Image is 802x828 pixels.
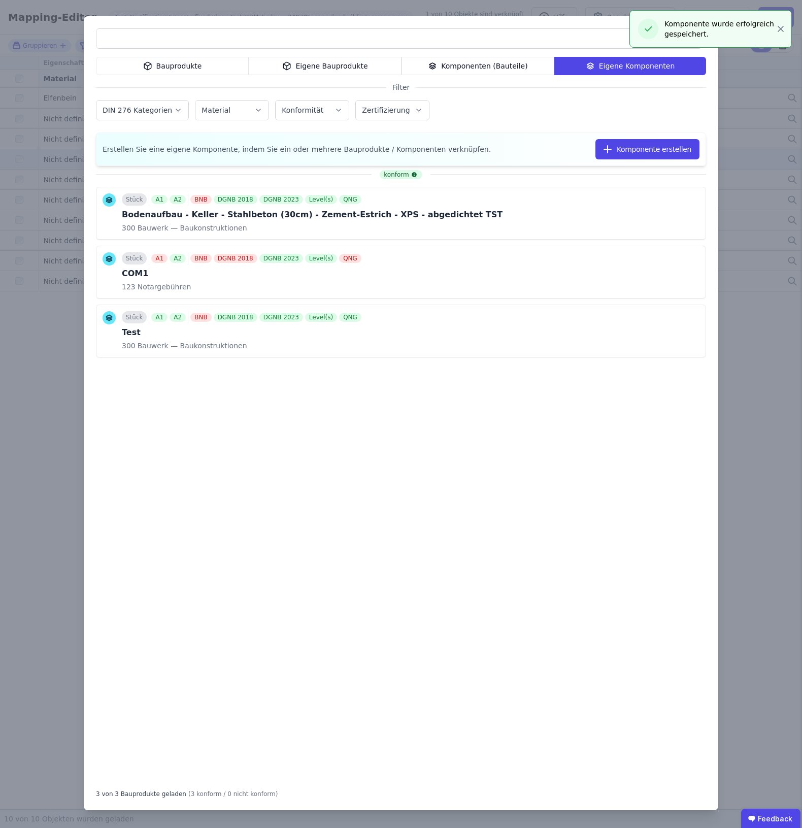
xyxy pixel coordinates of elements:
div: DGNB 2023 [259,195,303,204]
label: Material [202,106,232,114]
div: COM1 [122,268,363,280]
div: BNB [190,313,211,322]
div: Level(s) [305,313,337,322]
div: Level(s) [305,195,337,204]
button: Material [195,101,269,120]
div: (3 konform / 0 nicht konform) [188,786,278,798]
div: QNG [339,254,361,263]
div: DGNB 2023 [259,254,303,263]
div: Stück [122,311,147,323]
span: Bauwerk — Baukonstruktionen [136,341,247,351]
div: DGNB 2018 [214,313,257,322]
div: QNG [339,313,361,322]
div: Eigene Komponenten [554,57,706,75]
button: DIN 276 Kategorien [96,101,188,120]
label: Zertifizierung [362,106,412,114]
div: Test [122,326,363,339]
span: Bauwerk — Baukonstruktionen [136,223,247,233]
span: 300 [122,341,136,351]
div: konform [380,170,422,179]
span: Notargebühren [136,282,191,292]
button: Konformität [276,101,349,120]
div: A1 [151,313,168,322]
div: BNB [190,254,211,263]
div: A2 [170,313,186,322]
div: A2 [170,254,186,263]
div: A1 [151,195,168,204]
div: Bodenaufbau - Keller - Stahlbeton (30cm) - Zement-Estrich - XPS - abgedichtet TST [122,209,503,221]
button: Komponente erstellen [595,139,699,159]
div: DGNB 2018 [214,195,257,204]
div: A1 [151,254,168,263]
label: Konformität [282,106,325,114]
span: 300 [122,223,136,233]
div: QNG [339,195,361,204]
div: DGNB 2018 [214,254,257,263]
div: Eigene Bauprodukte [249,57,402,75]
div: Level(s) [305,254,337,263]
div: DGNB 2023 [259,313,303,322]
div: Stück [122,193,147,206]
div: Bauprodukte [96,57,249,75]
button: Zertifizierung [356,101,429,120]
span: 123 [122,282,136,292]
div: BNB [190,195,211,204]
div: A2 [170,195,186,204]
div: Komponenten (Bauteile) [402,57,554,75]
span: Filter [386,82,416,92]
div: 3 von 3 Bauprodukte geladen [96,786,186,798]
span: Erstellen Sie eine eigene Komponente, indem Sie ein oder mehrere Bauprodukte / Komponenten verknü... [103,144,491,154]
label: DIN 276 Kategorien [103,106,174,114]
div: Stück [122,252,147,264]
